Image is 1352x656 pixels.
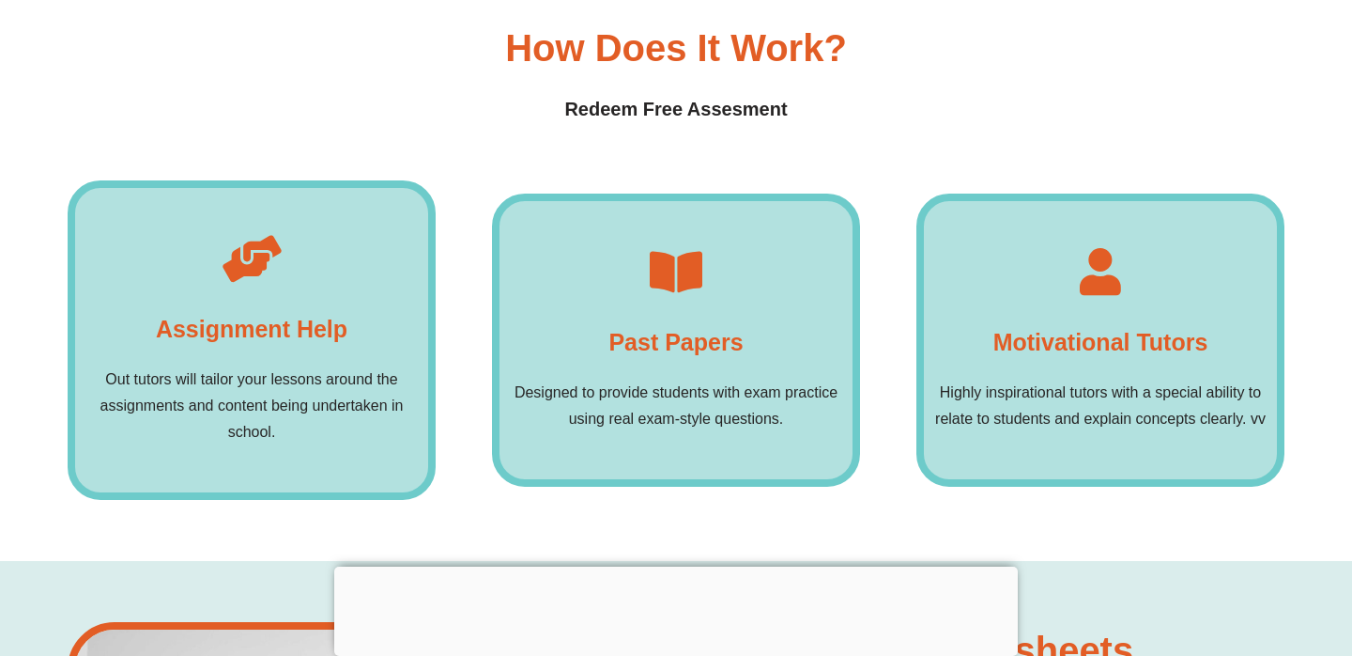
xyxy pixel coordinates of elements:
[924,380,1277,432] p: Highly inspirational tutors with a special ability to relate to students and explain concepts cle...
[68,95,1284,124] h4: Redeem Free Assesment
[156,310,347,348] h4: Assignment Help
[1030,444,1352,656] iframe: Chat Widget
[993,323,1208,361] h4: Motivational Tutors
[499,380,853,432] p: Designed to provide students with exam practice using real exam-style questions.
[334,567,1018,651] iframe: Advertisement
[608,323,743,361] h4: Past Papers
[505,29,847,67] h3: How Does it Work?
[75,367,428,445] p: Out tutors will tailor your lessons around the assignments and content being undertaken in school.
